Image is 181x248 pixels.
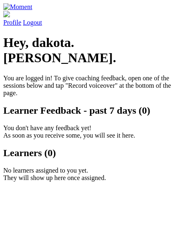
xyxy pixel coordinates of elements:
h2: Learner Feedback - past 7 days (0) [3,105,178,116]
h1: Hey, dakota.[PERSON_NAME]. [3,35,178,66]
img: Moment [3,3,32,11]
a: Logout [23,19,42,26]
p: You don't have any feedback yet! As soon as you receive some, you will see it here. [3,124,178,139]
a: Profile [3,11,178,26]
p: You are logged in! To give coaching feedback, open one of the sessions below and tap "Record voic... [3,75,178,97]
p: No learners assigned to you yet. They will show up here once assigned. [3,167,178,182]
img: default_avatar-b4e2223d03051bc43aaaccfb402a43260a3f17acc7fafc1603fdf008d6cba3c9.png [3,11,10,17]
h2: Learners (0) [3,147,178,159]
